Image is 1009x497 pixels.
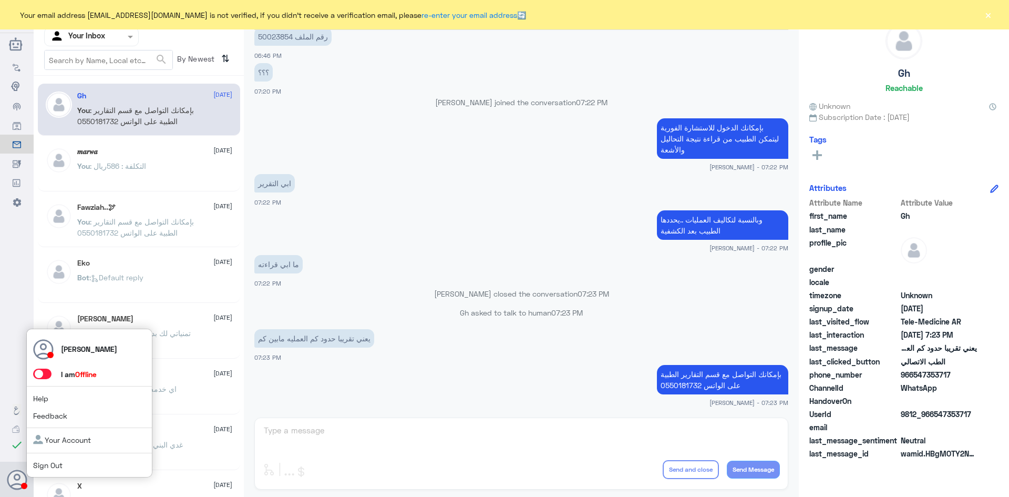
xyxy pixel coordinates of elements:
[221,50,230,67] i: ⇅
[809,210,899,221] span: first_name
[709,163,788,171] span: [PERSON_NAME] - 07:22 PM
[578,289,609,298] span: 07:23 PM
[254,280,281,287] span: 07:22 PM
[901,237,927,263] img: defaultAdmin.png
[33,411,67,420] a: Feedback
[983,9,993,20] button: ×
[901,422,977,433] span: null
[77,273,89,282] span: Bot
[809,263,899,275] span: gender
[7,470,27,490] button: Avatar
[33,435,91,444] a: Your Account
[77,147,98,156] h5: 𝒎𝒂𝒓𝒘𝒂
[809,409,899,420] span: UserId
[809,342,899,353] span: last_message
[709,398,788,407] span: [PERSON_NAME] - 07:23 PM
[809,303,899,314] span: signup_date
[77,92,86,100] h5: Gh
[254,329,374,348] p: 18/9/2025, 7:23 PM
[886,23,922,59] img: defaultAdmin.png
[254,27,332,46] p: 18/9/2025, 6:46 PM
[901,303,977,314] span: 2025-09-18T14:54:39.606Z
[809,356,899,367] span: last_clicked_button
[254,88,281,95] span: 07:20 PM
[75,370,97,379] span: Offline
[254,63,273,82] p: 18/9/2025, 7:20 PM
[809,435,899,446] span: last_message_sentiment
[77,106,90,115] span: You
[901,382,977,393] span: 2
[254,288,788,299] p: [PERSON_NAME] closed the conversation
[901,210,977,221] span: Gh
[901,342,977,353] span: يعني تقريبا حدود كم العمليه مابين كم
[213,257,232,267] span: [DATE]
[254,199,281,206] span: 07:22 PM
[46,315,72,341] img: defaultAdmin.png
[61,343,117,354] p: [PERSON_NAME]
[657,210,788,240] p: 18/9/2025, 7:22 PM
[809,224,899,235] span: last_name
[254,307,788,318] p: Gh asked to talk to human
[809,316,899,327] span: last_visited_flow
[155,53,168,66] span: search
[33,394,48,403] a: Help
[809,382,899,393] span: ChannelId
[809,237,899,261] span: profile_pic
[663,460,719,479] button: Send and close
[901,409,977,420] span: 9812_966547353717
[213,90,232,99] span: [DATE]
[77,315,133,323] h5: Mohammed ALRASHED
[809,369,899,380] span: phone_number
[898,67,910,79] h5: Gh
[901,395,977,407] span: null
[886,83,923,93] h6: Reachable
[809,100,850,111] span: Unknown
[421,11,517,19] a: re-enter your email address
[77,217,194,237] span: : بإمكانك التواصل مع قسم التقارير الطبية على الواتس 0550181732
[657,365,788,394] p: 18/9/2025, 7:23 PM
[213,313,232,322] span: [DATE]
[46,259,72,285] img: defaultAdmin.png
[254,52,282,59] span: 06:46 PM
[576,98,608,107] span: 07:22 PM
[809,197,899,208] span: Attribute Name
[809,277,899,288] span: locale
[709,244,788,252] span: [PERSON_NAME] - 07:22 PM
[213,146,232,155] span: [DATE]
[45,50,172,69] input: Search by Name, Local etc…
[173,50,217,71] span: By Newest
[809,290,899,301] span: timezone
[213,369,232,378] span: [DATE]
[155,51,168,68] button: search
[77,217,90,226] span: You
[77,482,82,491] h5: X
[901,448,977,459] span: wamid.HBgMOTY2NTQ3MzUzNzE3FQIAEhgUM0FFQ0RFNzg5QzdGRTg4Q0UyREYA
[89,273,143,282] span: : Default reply
[809,111,998,123] span: Subscription Date : [DATE]
[901,290,977,301] span: Unknown
[46,92,72,118] img: defaultAdmin.png
[33,461,63,470] a: Sign Out
[254,174,295,192] p: 18/9/2025, 7:22 PM
[901,356,977,367] span: الطب الاتصالي
[809,183,847,192] h6: Attributes
[46,203,72,229] img: defaultAdmin.png
[901,316,977,327] span: Tele-Medicine AR
[20,9,526,21] span: Your email address [EMAIL_ADDRESS][DOMAIN_NAME] is not verified, if you didn't receive a verifica...
[809,329,899,340] span: last_interaction
[727,461,780,479] button: Send Message
[90,161,146,170] span: : التكلفة : 586ريال
[254,354,281,361] span: 07:23 PM
[809,395,899,407] span: HandoverOn
[77,161,90,170] span: You
[551,308,583,317] span: 07:23 PM
[213,424,232,434] span: [DATE]
[809,135,827,144] h6: Tags
[901,369,977,380] span: 966547353717
[901,329,977,340] span: 2025-09-18T16:23:04.438Z
[77,259,90,268] h5: Eko
[901,263,977,275] span: null
[657,118,788,159] p: 18/9/2025, 7:22 PM
[254,97,788,108] p: [PERSON_NAME] joined the conversation
[809,448,899,459] span: last_message_id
